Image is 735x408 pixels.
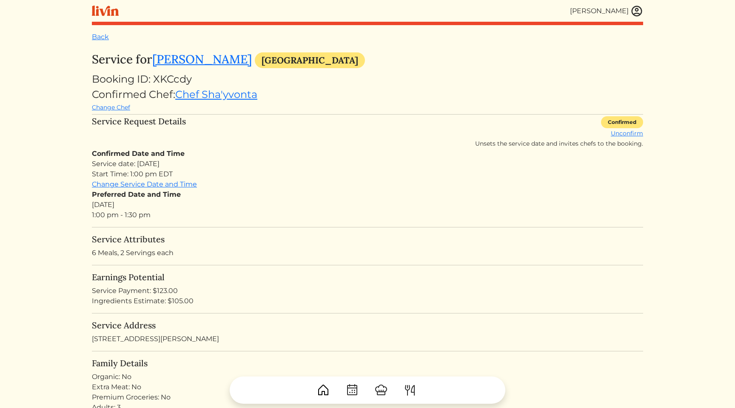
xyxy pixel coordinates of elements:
[92,272,643,282] h5: Earnings Potential
[92,72,643,87] div: Booking ID: XKCcdy
[255,52,365,68] div: [GEOGRAPHIC_DATA]
[345,383,359,397] img: CalendarDots-5bcf9d9080389f2a281d69619e1c85352834be518fbc73d9501aef674afc0d57.svg
[92,358,643,368] h5: Family Details
[570,6,629,16] div: [PERSON_NAME]
[92,180,197,188] a: Change Service Date and Time
[630,5,643,17] img: user_account-e6e16d2ec92f44fc35f99ef0dc9cddf60790bfa021a6ecb1c896eb5d2907b31c.svg
[152,52,252,67] a: [PERSON_NAME]
[92,159,643,179] div: Service date: [DATE] Start Time: 1:00 pm EDT
[475,140,643,147] span: Unsets the service date and invites chefs to the booking.
[92,296,643,306] div: Ingredients Estimate: $105.00
[92,87,643,112] div: Confirmed Chef:
[92,6,119,16] img: livin-logo-a0d97d1a881af30f6274990eb6222085a2533c92bbd1e4f22c21b4f0d0e3210c.svg
[316,383,330,397] img: House-9bf13187bcbb5817f509fe5e7408150f90897510c4275e13d0d5fca38e0b5951.svg
[92,286,643,296] div: Service Payment: $123.00
[92,248,643,258] p: 6 Meals, 2 Servings each
[92,33,109,41] a: Back
[92,234,643,244] h5: Service Attributes
[374,383,388,397] img: ChefHat-a374fb509e4f37eb0702ca99f5f64f3b6956810f32a249b33092029f8484b388.svg
[601,116,643,128] div: Confirmed
[92,190,181,198] strong: Preferred Date and Time
[92,190,643,220] div: [DATE] 1:00 pm - 1:30 pm
[92,149,185,158] strong: Confirmed Date and Time
[403,383,417,397] img: ForkKnife-55491504ffdb50bab0c1e09e7649658475375261d09fd45db06cec23bce548bf.svg
[611,129,643,137] a: Unconfirm
[92,320,643,344] div: [STREET_ADDRESS][PERSON_NAME]
[92,103,130,111] a: Change Chef
[92,52,643,68] h3: Service for
[175,88,257,101] a: Chef Sha'yvonta
[92,320,643,330] h5: Service Address
[92,116,186,145] h5: Service Request Details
